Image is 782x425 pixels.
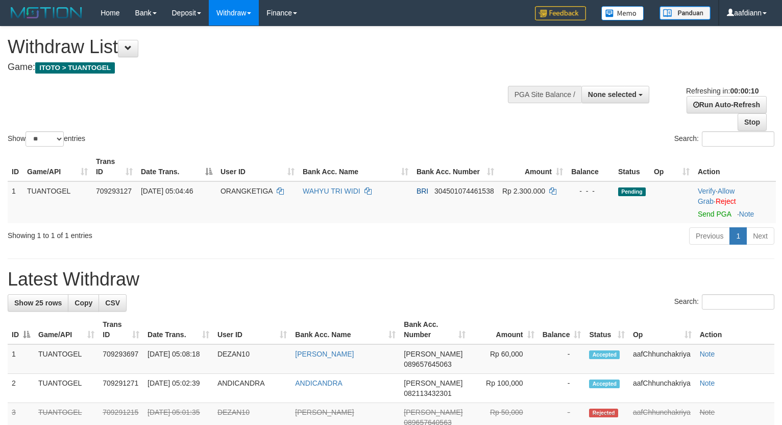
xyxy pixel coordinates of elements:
span: Refreshing in: [686,87,759,95]
span: Accepted [589,350,620,359]
a: WAHYU TRI WIDI [303,187,360,195]
span: CSV [105,299,120,307]
th: Balance [567,152,614,181]
span: Copy 082113432301 to clipboard [404,389,451,397]
th: Status: activate to sort column ascending [585,315,628,344]
a: CSV [99,294,127,312]
a: Send PGA [698,210,731,218]
button: None selected [581,86,649,103]
span: Rejected [589,409,618,417]
input: Search: [702,131,774,147]
img: Feedback.jpg [535,6,586,20]
td: Rp 60,000 [470,344,539,374]
td: 1 [8,181,23,223]
a: Reject [716,197,736,205]
td: [DATE] 05:02:39 [143,374,213,403]
span: · [698,187,735,205]
label: Search: [674,131,774,147]
th: Action [696,315,774,344]
td: aafChhunchakriya [629,344,696,374]
a: 1 [729,227,747,245]
td: · · [694,181,776,223]
label: Search: [674,294,774,310]
img: Button%20Memo.svg [601,6,644,20]
td: aafChhunchakriya [629,374,696,403]
span: ITOTO > TUANTOGEL [35,62,115,74]
td: - [539,344,585,374]
a: Note [700,350,715,358]
span: Copy [75,299,92,307]
td: [DATE] 05:08:18 [143,344,213,374]
td: Rp 100,000 [470,374,539,403]
label: Show entries [8,131,85,147]
th: Status [614,152,650,181]
td: 2 [8,374,34,403]
div: Showing 1 to 1 of 1 entries [8,226,318,241]
span: [PERSON_NAME] [404,408,462,416]
td: 1 [8,344,34,374]
th: Trans ID: activate to sort column ascending [92,152,137,181]
th: Balance: activate to sort column ascending [539,315,585,344]
th: ID [8,152,23,181]
span: Accepted [589,380,620,388]
span: Rp 2.300.000 [502,187,545,195]
th: Date Trans.: activate to sort column ascending [143,315,213,344]
a: [PERSON_NAME] [295,350,354,358]
select: Showentries [26,131,64,147]
h4: Game: [8,62,511,73]
span: Copy 304501074461538 to clipboard [434,187,494,195]
td: TUANTOGEL [34,344,99,374]
th: Trans ID: activate to sort column ascending [99,315,143,344]
span: 709293127 [96,187,132,195]
span: ORANGKETIGA [221,187,273,195]
span: [PERSON_NAME] [404,350,462,358]
th: User ID: activate to sort column ascending [213,315,291,344]
strong: 00:00:10 [730,87,759,95]
td: 709293697 [99,344,143,374]
a: Run Auto-Refresh [687,96,767,113]
span: Copy 089657645063 to clipboard [404,360,451,368]
th: Op: activate to sort column ascending [650,152,694,181]
h1: Withdraw List [8,37,511,57]
img: panduan.png [659,6,711,20]
th: Bank Acc. Number: activate to sort column ascending [400,315,470,344]
a: Next [746,227,774,245]
span: Pending [618,187,646,196]
td: ANDICANDRA [213,374,291,403]
th: Date Trans.: activate to sort column descending [137,152,216,181]
a: ANDICANDRA [295,379,343,387]
span: Show 25 rows [14,299,62,307]
th: User ID: activate to sort column ascending [216,152,299,181]
td: TUANTOGEL [34,374,99,403]
a: Note [700,408,715,416]
a: Show 25 rows [8,294,68,312]
div: PGA Site Balance / [508,86,581,103]
input: Search: [702,294,774,310]
td: 709291271 [99,374,143,403]
span: [DATE] 05:04:46 [141,187,193,195]
a: Allow Grab [698,187,735,205]
th: Game/API: activate to sort column ascending [34,315,99,344]
th: Bank Acc. Number: activate to sort column ascending [412,152,498,181]
span: None selected [588,90,637,99]
td: TUANTOGEL [23,181,92,223]
span: [PERSON_NAME] [404,379,462,387]
a: Stop [738,113,767,131]
td: - [539,374,585,403]
th: Amount: activate to sort column ascending [470,315,539,344]
th: ID: activate to sort column descending [8,315,34,344]
img: MOTION_logo.png [8,5,85,20]
a: Verify [698,187,716,195]
div: - - - [571,186,610,196]
a: Copy [68,294,99,312]
th: Bank Acc. Name: activate to sort column ascending [291,315,400,344]
span: BRI [417,187,428,195]
a: Previous [689,227,730,245]
th: Action [694,152,776,181]
a: Note [700,379,715,387]
td: DEZAN10 [213,344,291,374]
a: [PERSON_NAME] [295,408,354,416]
th: Game/API: activate to sort column ascending [23,152,92,181]
th: Amount: activate to sort column ascending [498,152,567,181]
th: Bank Acc. Name: activate to sort column ascending [299,152,412,181]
